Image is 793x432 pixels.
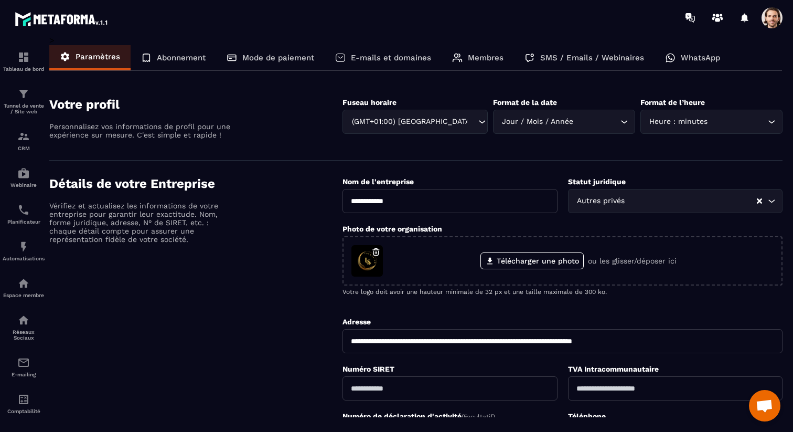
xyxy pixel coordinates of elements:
[157,53,206,62] p: Abonnement
[3,80,45,122] a: formationformationTunnel de vente / Site web
[17,167,30,180] img: automations
[17,240,30,253] img: automations
[17,51,30,64] img: formation
[3,269,45,306] a: automationsautomationsEspace membre
[640,98,705,107] label: Format de l’heure
[342,110,488,134] div: Search for option
[3,408,45,414] p: Comptabilité
[540,53,644,62] p: SMS / Emails / Webinaires
[575,195,627,207] span: Autres privés
[342,288,783,296] p: Votre logo doit avoir une hauteur minimale de 32 px et une taille maximale de 300 ko.
[242,53,314,62] p: Mode de paiement
[49,176,342,191] h4: Détails de votre Entreprise
[647,116,710,128] span: Heure : minutes
[568,177,626,186] label: Statut juridique
[468,116,476,128] input: Search for option
[468,53,503,62] p: Membres
[15,9,109,28] img: logo
[3,43,45,80] a: formationformationTableau de bord
[568,365,659,373] label: TVA Intracommunautaire
[757,197,762,205] button: Clear Selected
[17,356,30,369] img: email
[342,98,396,107] label: Fuseau horaire
[342,365,394,373] label: Numéro SIRET
[3,233,45,269] a: automationsautomationsAutomatisations
[3,329,45,341] p: Réseaux Sociaux
[3,306,45,349] a: social-networksocial-networkRéseaux Sociaux
[3,385,45,422] a: accountantaccountantComptabilité
[568,412,606,420] label: Téléphone
[342,412,495,420] label: Numéro de déclaration d'activité
[3,219,45,225] p: Planificateur
[17,88,30,100] img: formation
[681,53,720,62] p: WhatsApp
[3,182,45,188] p: Webinaire
[342,225,442,233] label: Photo de votre organisation
[3,372,45,377] p: E-mailing
[640,110,783,134] div: Search for option
[3,145,45,151] p: CRM
[3,66,45,72] p: Tableau de bord
[568,189,783,213] div: Search for option
[493,110,635,134] div: Search for option
[493,98,557,107] label: Format de la date
[17,393,30,406] img: accountant
[342,177,414,186] label: Nom de l'entreprise
[627,195,756,207] input: Search for option
[351,53,431,62] p: E-mails et domaines
[588,257,677,265] p: ou les glisser/déposer ici
[49,97,342,112] h4: Votre profil
[17,204,30,216] img: scheduler
[480,252,584,269] label: Télécharger une photo
[462,413,495,420] span: (Facultatif)
[3,122,45,159] a: formationformationCRM
[17,314,30,326] img: social-network
[500,116,576,128] span: Jour / Mois / Année
[3,292,45,298] p: Espace membre
[17,277,30,290] img: automations
[349,116,468,128] span: (GMT+01:00) [GEOGRAPHIC_DATA]
[342,318,371,326] label: Adresse
[576,116,618,128] input: Search for option
[3,256,45,261] p: Automatisations
[3,196,45,233] a: schedulerschedulerPlanificateur
[3,103,45,114] p: Tunnel de vente / Site web
[49,202,233,244] p: Vérifiez et actualisez les informations de votre entreprise pour garantir leur exactitude. Nom, f...
[3,349,45,385] a: emailemailE-mailing
[49,122,233,139] p: Personnalisez vos informations de profil pour une expérience sur mesure. C'est simple et rapide !
[3,159,45,196] a: automationsautomationsWebinaire
[710,116,765,128] input: Search for option
[76,52,120,61] p: Paramètres
[17,130,30,143] img: formation
[749,390,780,422] a: Ouvrir le chat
